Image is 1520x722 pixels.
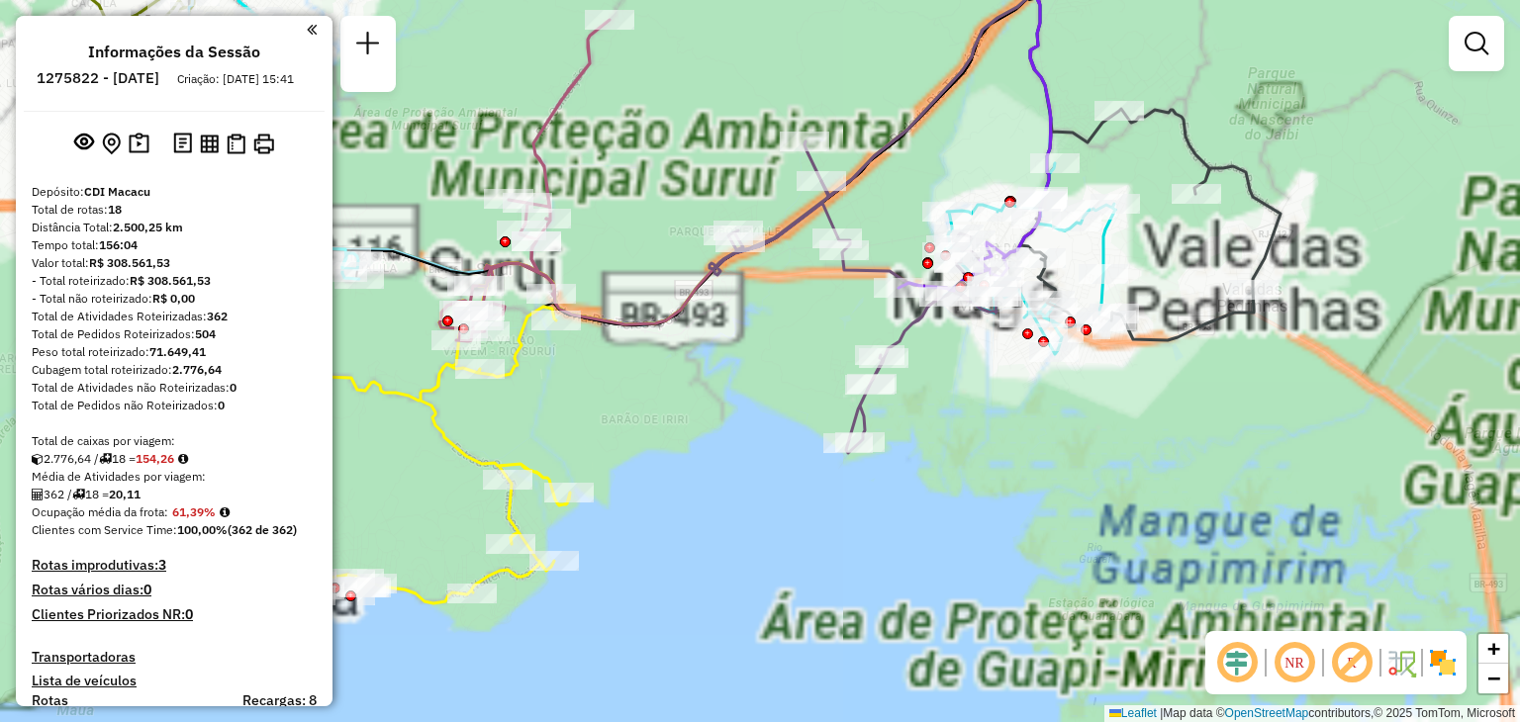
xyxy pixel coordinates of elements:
strong: 3 [158,556,166,574]
div: Total de rotas: [32,201,317,219]
div: Depósito: [32,183,317,201]
div: Peso total roteirizado: [32,343,317,361]
strong: 156:04 [99,237,138,252]
strong: 0 [218,398,225,412]
strong: 362 [207,309,228,323]
a: Leaflet [1109,706,1157,720]
strong: 2.776,64 [172,362,222,377]
div: Cubagem total roteirizado: [32,361,317,379]
strong: 0 [230,380,237,395]
button: Visualizar relatório de Roteirização [196,130,223,156]
span: + [1487,636,1500,661]
div: Total de Atividades Roteirizadas: [32,308,317,325]
i: Total de Atividades [32,489,44,500]
i: Total de rotas [72,489,85,500]
div: Total de Pedidos não Roteirizados: [32,397,317,414]
h4: Rotas vários dias: [32,582,317,598]
a: Nova sessão e pesquisa [348,24,388,68]
i: Meta Caixas/viagem: 217,20 Diferença: -62,94 [178,453,188,465]
div: Criação: [DATE] 15:41 [169,70,302,88]
strong: 0 [185,605,193,623]
div: 362 / 18 = [32,486,317,503]
div: - Total não roteirizado: [32,290,317,308]
strong: 100,00% [177,522,228,537]
h4: Informações da Sessão [88,43,260,61]
strong: R$ 308.561,53 [89,255,170,270]
strong: (362 de 362) [228,522,297,537]
strong: 61,39% [172,504,216,519]
h6: 1275822 - [DATE] [37,69,159,87]
strong: 20,11 [109,487,141,501]
i: Cubagem total roteirizado [32,453,44,465]
span: − [1487,666,1500,690]
button: Visualizar Romaneio [223,130,249,158]
strong: 154,26 [136,451,174,466]
a: OpenStreetMap [1225,706,1309,720]
strong: 0 [143,581,151,598]
span: Ocupação média da frota: [32,504,168,519]
span: Exibir rótulo [1328,639,1376,686]
div: 2.776,64 / 18 = [32,450,317,468]
a: Zoom in [1478,634,1508,664]
a: Zoom out [1478,664,1508,693]
h4: Transportadoras [32,649,317,666]
h4: Clientes Priorizados NR: [32,606,317,623]
div: Valor total: [32,254,317,272]
strong: 18 [108,202,122,217]
strong: R$ 0,00 [152,291,195,306]
button: Logs desbloquear sessão [169,129,196,159]
span: Clientes com Service Time: [32,522,177,537]
a: Clique aqui para minimizar o painel [307,18,317,41]
span: Ocultar deslocamento [1213,639,1261,686]
div: Total de Pedidos Roteirizados: [32,325,317,343]
strong: R$ 308.561,53 [130,273,211,288]
div: Média de Atividades por viagem: [32,468,317,486]
strong: CDI Macacu [84,184,150,199]
button: Centralizar mapa no depósito ou ponto de apoio [98,129,125,159]
div: Total de Atividades não Roteirizadas: [32,379,317,397]
strong: 504 [195,326,216,341]
div: Total de caixas por viagem: [32,432,317,450]
button: Imprimir Rotas [249,130,278,158]
i: Total de rotas [99,453,112,465]
button: Exibir sessão original [70,128,98,159]
h4: Recargas: 8 [242,692,317,709]
div: Map data © contributors,© 2025 TomTom, Microsoft [1104,705,1520,722]
div: Distância Total: [32,219,317,236]
h4: Lista de veículos [32,673,317,689]
button: Painel de Sugestão [125,129,153,159]
strong: 2.500,25 km [113,220,183,234]
div: Tempo total: [32,236,317,254]
h4: Rotas improdutivas: [32,557,317,574]
em: Média calculada utilizando a maior ocupação (%Peso ou %Cubagem) de cada rota da sessão. Rotas cro... [220,506,230,518]
a: Rotas [32,692,68,709]
strong: 71.649,41 [149,344,206,359]
img: Exibir/Ocultar setores [1427,647,1459,678]
a: Exibir filtros [1457,24,1496,63]
span: Ocultar NR [1271,639,1318,686]
img: Fluxo de ruas [1385,647,1417,678]
span: | [1160,706,1163,720]
div: - Total roteirizado: [32,272,317,290]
